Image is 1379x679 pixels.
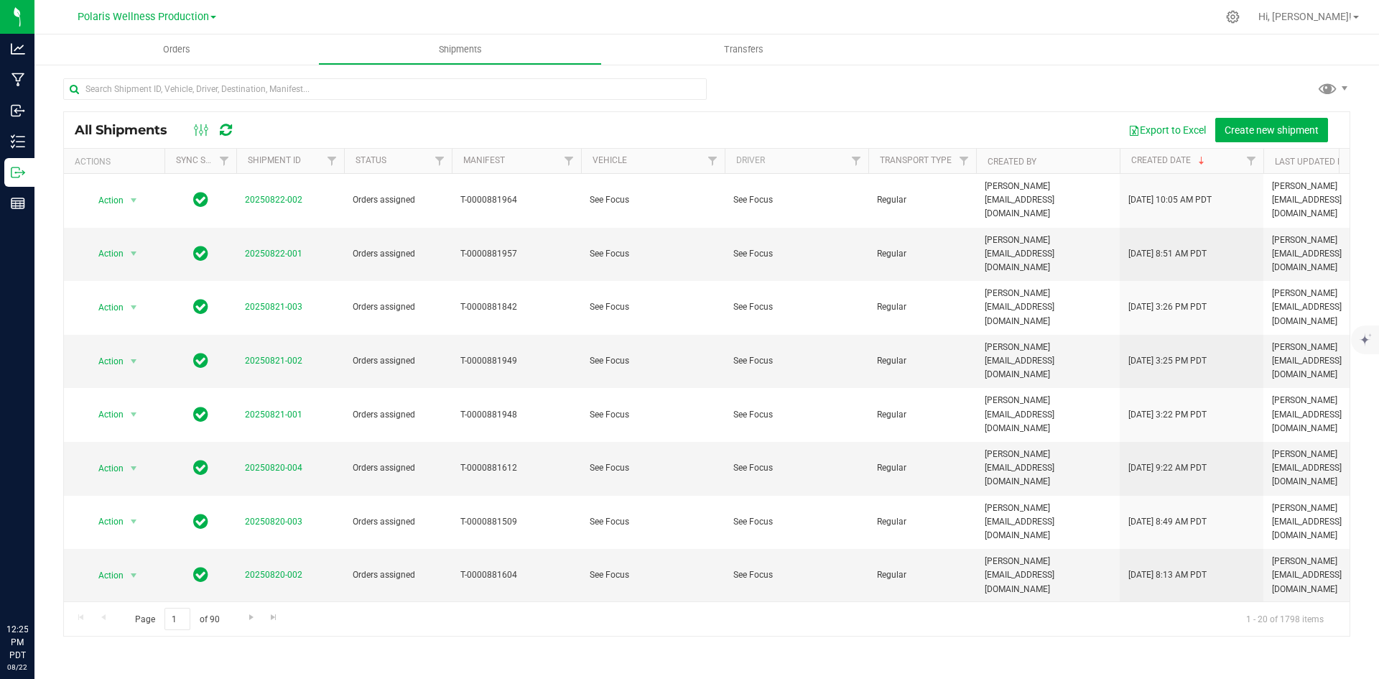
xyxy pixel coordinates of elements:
span: Regular [877,193,967,207]
a: Transfers [602,34,886,65]
span: See Focus [733,247,860,261]
a: 20250820-003 [245,517,302,527]
span: Create new shipment [1225,124,1319,136]
a: 20250820-002 [245,570,302,580]
span: T-0000881842 [460,300,572,314]
a: Status [356,155,386,165]
a: 20250821-003 [245,302,302,312]
a: Sync Status [176,155,231,165]
span: select [125,190,143,211]
span: In Sync [193,297,208,317]
span: T-0000881612 [460,461,572,475]
span: See Focus [590,300,716,314]
span: Orders assigned [353,247,443,261]
span: In Sync [193,458,208,478]
span: See Focus [590,354,716,368]
a: Go to the next page [241,608,261,627]
span: Regular [877,354,967,368]
span: See Focus [590,515,716,529]
a: Created Date [1131,155,1207,165]
a: Filter [213,149,236,173]
a: Orders [34,34,318,65]
span: See Focus [733,568,860,582]
inline-svg: Reports [11,196,25,211]
a: 20250822-001 [245,249,302,259]
span: Orders assigned [353,461,443,475]
span: Orders [144,43,210,56]
span: Action [85,190,124,211]
span: [DATE] 3:22 PM PDT [1128,408,1207,422]
span: select [125,458,143,479]
span: Action [85,351,124,371]
inline-svg: Outbound [11,165,25,180]
span: Regular [877,300,967,314]
span: [DATE] 10:05 AM PDT [1128,193,1212,207]
span: See Focus [733,193,860,207]
inline-svg: Manufacturing [11,73,25,87]
span: In Sync [193,565,208,585]
span: select [125,244,143,264]
span: Action [85,405,124,425]
p: 12:25 PM PDT [6,623,28,662]
span: Regular [877,515,967,529]
span: Transfers [705,43,783,56]
span: [PERSON_NAME][EMAIL_ADDRESS][DOMAIN_NAME] [985,234,1111,275]
span: [PERSON_NAME][EMAIL_ADDRESS][DOMAIN_NAME] [985,502,1111,543]
span: T-0000881957 [460,247,572,261]
span: [DATE] 8:49 AM PDT [1128,515,1207,529]
span: See Focus [590,247,716,261]
a: Vehicle [593,155,627,165]
span: Action [85,458,124,479]
span: [PERSON_NAME][EMAIL_ADDRESS][DOMAIN_NAME] [985,555,1111,596]
a: Shipments [318,34,602,65]
a: 20250821-001 [245,410,302,420]
span: [PERSON_NAME][EMAIL_ADDRESS][DOMAIN_NAME] [985,180,1111,221]
span: All Shipments [75,122,182,138]
iframe: Resource center unread badge [42,562,60,579]
span: Action [85,565,124,586]
a: Filter [952,149,976,173]
span: Regular [877,461,967,475]
span: [PERSON_NAME][EMAIL_ADDRESS][DOMAIN_NAME] [985,341,1111,382]
span: Regular [877,408,967,422]
div: Manage settings [1224,10,1242,24]
span: Polaris Wellness Production [78,11,209,23]
span: Orders assigned [353,193,443,207]
span: select [125,405,143,425]
span: select [125,565,143,586]
button: Export to Excel [1119,118,1215,142]
a: 20250820-004 [245,463,302,473]
span: T-0000881948 [460,408,572,422]
span: See Focus [590,408,716,422]
span: [DATE] 3:26 PM PDT [1128,300,1207,314]
span: Shipments [419,43,501,56]
span: select [125,297,143,318]
span: [DATE] 9:22 AM PDT [1128,461,1207,475]
span: 1 - 20 of 1798 items [1235,608,1335,629]
span: [PERSON_NAME][EMAIL_ADDRESS][DOMAIN_NAME] [985,448,1111,489]
span: T-0000881604 [460,568,572,582]
inline-svg: Inbound [11,103,25,118]
input: Search Shipment ID, Vehicle, Driver, Destination, Manifest... [63,78,707,100]
span: See Focus [733,354,860,368]
inline-svg: Analytics [11,42,25,56]
a: Filter [557,149,581,173]
span: See Focus [733,515,860,529]
a: Manifest [463,155,505,165]
span: See Focus [733,300,860,314]
span: Regular [877,568,967,582]
span: [DATE] 8:51 AM PDT [1128,247,1207,261]
inline-svg: Inventory [11,134,25,149]
span: See Focus [590,193,716,207]
a: Filter [428,149,452,173]
a: Filter [701,149,725,173]
span: [DATE] 8:13 AM PDT [1128,568,1207,582]
a: Last Updated By [1275,157,1347,167]
span: Action [85,244,124,264]
span: Orders assigned [353,568,443,582]
a: Filter [845,149,868,173]
span: Hi, [PERSON_NAME]! [1258,11,1352,22]
a: Transport Type [880,155,952,165]
span: Action [85,512,124,532]
span: Orders assigned [353,515,443,529]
